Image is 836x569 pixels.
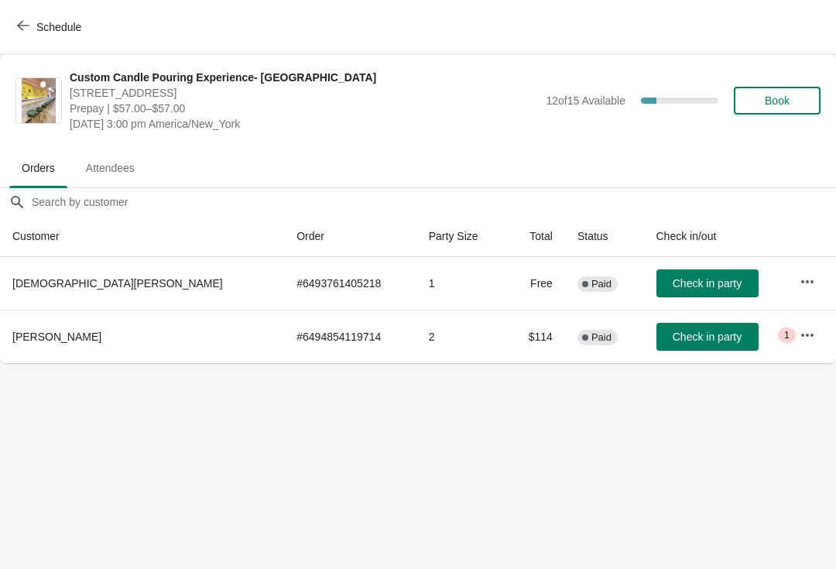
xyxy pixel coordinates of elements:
span: Check in party [673,331,742,343]
span: [DEMOGRAPHIC_DATA][PERSON_NAME] [12,277,223,290]
td: # 6494854119714 [284,310,416,363]
span: Attendees [74,154,147,182]
span: Orders [9,154,67,182]
td: 2 [416,310,506,363]
img: Custom Candle Pouring Experience- Delray Beach [22,78,56,123]
button: Check in party [656,323,759,351]
th: Party Size [416,216,506,257]
span: 1 [784,329,790,341]
span: Schedule [36,21,81,33]
span: [PERSON_NAME] [12,331,101,343]
td: $114 [506,310,565,363]
span: [STREET_ADDRESS] [70,85,538,101]
input: Search by customer [31,188,836,216]
span: Custom Candle Pouring Experience- [GEOGRAPHIC_DATA] [70,70,538,85]
span: 12 of 15 Available [546,94,625,107]
th: Order [284,216,416,257]
th: Total [506,216,565,257]
button: Check in party [656,269,759,297]
td: Free [506,257,565,310]
span: Check in party [673,277,742,290]
span: Paid [591,331,612,344]
th: Status [565,216,644,257]
button: Schedule [8,13,94,41]
span: Prepay | $57.00–$57.00 [70,101,538,116]
td: 1 [416,257,506,310]
td: # 6493761405218 [284,257,416,310]
th: Check in/out [644,216,788,257]
span: [DATE] 3:00 pm America/New_York [70,116,538,132]
span: Paid [591,278,612,290]
button: Book [734,87,821,115]
span: Book [765,94,790,107]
